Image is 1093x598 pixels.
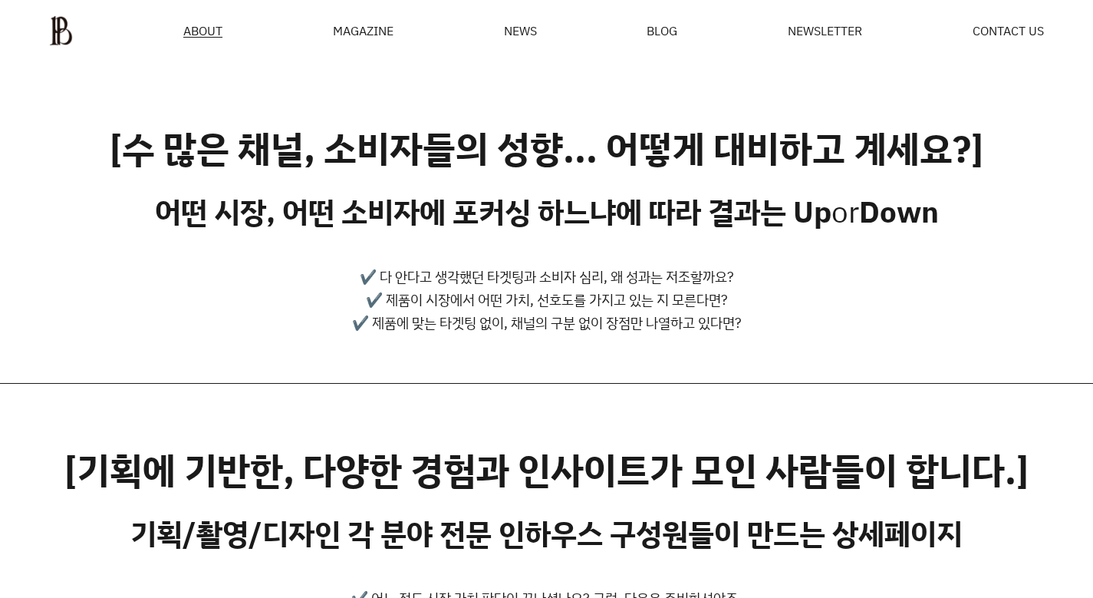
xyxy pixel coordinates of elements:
[130,516,963,551] h3: 기획/촬영/디자인 각 분야 전문 인하우스 구성원들이 만드는 상세페이지
[504,25,537,37] a: NEWS
[183,25,222,37] span: ABOUT
[183,25,222,38] a: ABOUT
[64,448,1029,493] h2: [기획에 기반한, 다양한 경험과 인사이트가 모인 사람들이 합니다.]
[110,127,983,171] h2: [수 많은 채널, 소비자들의 성향... 어떻게 대비하고 계세요?]
[352,265,742,334] p: ✔️ 다 안다고 생각했던 타겟팅과 소비자 심리, 왜 성과는 저조할까요? ✔️ 제품이 시장에서 어떤 가치, 선호도를 가지고 있는 지 모른다면? ✔️ 제품에 맞는 타겟팅 없이, ...
[831,192,859,231] span: or
[788,25,862,37] a: NEWSLETTER
[49,15,73,46] img: ba379d5522eb3.png
[647,25,677,37] a: BLOG
[155,194,939,230] h3: 어떤 시장, 어떤 소비자에 포커싱 하느냐에 따라 결과는 Up Down
[973,25,1044,37] a: CONTACT US
[333,25,393,37] div: MAGAZINE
